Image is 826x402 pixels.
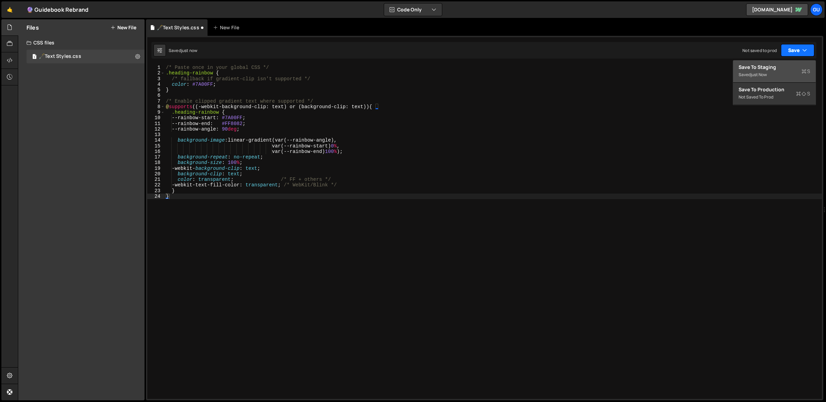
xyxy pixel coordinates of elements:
[147,166,165,171] div: 19
[147,115,165,121] div: 10
[147,70,165,76] div: 2
[739,93,810,101] div: Not saved to prod
[147,154,165,160] div: 17
[213,24,242,31] div: New File
[169,48,197,53] div: Saved
[147,99,165,104] div: 7
[733,60,816,83] button: Save to StagingS Savedjust now
[147,87,165,93] div: 5
[147,65,165,70] div: 1
[147,132,165,137] div: 13
[147,160,165,165] div: 18
[147,194,165,199] div: 24
[181,48,197,53] div: just now
[18,36,145,50] div: CSS files
[742,48,777,53] div: Not saved to prod
[157,24,199,31] div: 🖋️Text Styles.css
[110,25,136,30] button: New File
[796,90,810,97] span: S
[147,121,165,126] div: 11
[147,149,165,154] div: 16
[147,182,165,188] div: 22
[32,54,36,60] span: 1
[147,110,165,115] div: 9
[739,71,810,79] div: Saved
[147,126,165,132] div: 12
[802,68,810,75] span: S
[733,83,816,105] button: Save to ProductionS Not saved to prod
[384,3,442,16] button: Code Only
[147,188,165,194] div: 23
[147,137,165,143] div: 14
[27,24,39,31] h2: Files
[1,1,18,18] a: 🤙
[147,82,165,87] div: 4
[27,6,88,14] div: 🔮 Guidebook Rebrand
[147,177,165,182] div: 21
[781,44,814,56] button: Save
[746,3,808,16] a: [DOMAIN_NAME]
[39,53,81,60] div: 🖋️Text Styles.css
[147,143,165,149] div: 15
[147,93,165,98] div: 6
[147,104,165,110] div: 8
[147,171,165,177] div: 20
[739,64,810,71] div: Save to Staging
[739,86,810,93] div: Save to Production
[751,72,767,78] div: just now
[147,76,165,82] div: 3
[810,3,823,16] a: Gu
[27,50,145,63] div: 17184/47483.css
